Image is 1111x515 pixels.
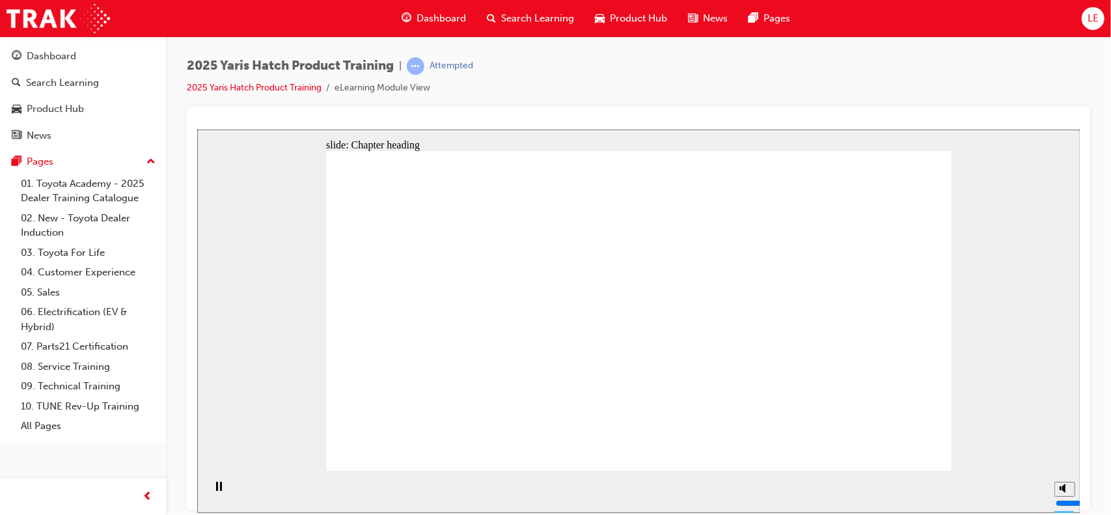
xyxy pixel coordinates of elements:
[26,76,99,90] div: Search Learning
[146,154,156,171] span: up-icon
[5,71,161,95] a: Search Learning
[16,357,161,377] a: 08. Service Training
[16,283,161,303] a: 05. Sales
[703,11,728,26] span: News
[16,397,161,417] a: 10. TUNE Rev-Up Training
[5,150,161,174] button: Pages
[12,130,21,142] span: news-icon
[12,51,21,63] span: guage-icon
[584,5,678,32] a: car-iconProduct Hub
[476,5,584,32] a: search-iconSearch Learning
[417,11,466,26] span: Dashboard
[16,208,161,243] a: 02. New - Toyota Dealer Induction
[5,97,161,121] a: Product Hub
[7,341,29,383] div: playback controls
[748,10,758,27] span: pages-icon
[27,49,76,64] div: Dashboard
[16,262,161,283] a: 04. Customer Experience
[399,59,402,74] span: |
[335,81,430,96] li: eLearning Module View
[487,10,496,27] span: search-icon
[16,174,161,208] a: 01. Toyota Academy - 2025 Dealer Training Catalogue
[738,5,801,32] a: pages-iconPages
[595,10,605,27] span: car-icon
[187,59,394,74] span: 2025 Yaris Hatch Product Training
[763,11,790,26] span: Pages
[27,154,53,169] div: Pages
[27,128,51,143] div: News
[16,302,161,337] a: 06. Electrification (EV & Hybrid)
[5,44,161,68] a: Dashboard
[12,77,21,89] span: search-icon
[501,11,574,26] span: Search Learning
[5,124,161,148] a: News
[16,416,161,436] a: All Pages
[407,57,424,75] span: learningRecordVerb_ATTEMPT-icon
[16,243,161,263] a: 03. Toyota For Life
[851,341,877,383] div: misc controls
[857,352,878,367] button: Mute (Ctrl+Alt+M)
[858,369,942,379] input: volume
[7,4,110,33] img: Trak
[678,5,738,32] a: news-iconNews
[16,376,161,397] a: 09. Technical Training
[12,104,21,115] span: car-icon
[12,156,21,168] span: pages-icon
[187,82,322,93] a: 2025 Yaris Hatch Product Training
[688,10,698,27] span: news-icon
[16,337,161,357] a: 07. Parts21 Certification
[7,352,29,374] button: Pause (Ctrl+Alt+P)
[430,60,473,72] div: Attempted
[391,5,476,32] a: guage-iconDashboard
[610,11,667,26] span: Product Hub
[143,489,153,505] span: prev-icon
[402,10,411,27] span: guage-icon
[27,102,84,117] div: Product Hub
[5,42,161,150] button: DashboardSearch LearningProduct HubNews
[1088,11,1099,26] span: LE
[1082,7,1104,30] button: LE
